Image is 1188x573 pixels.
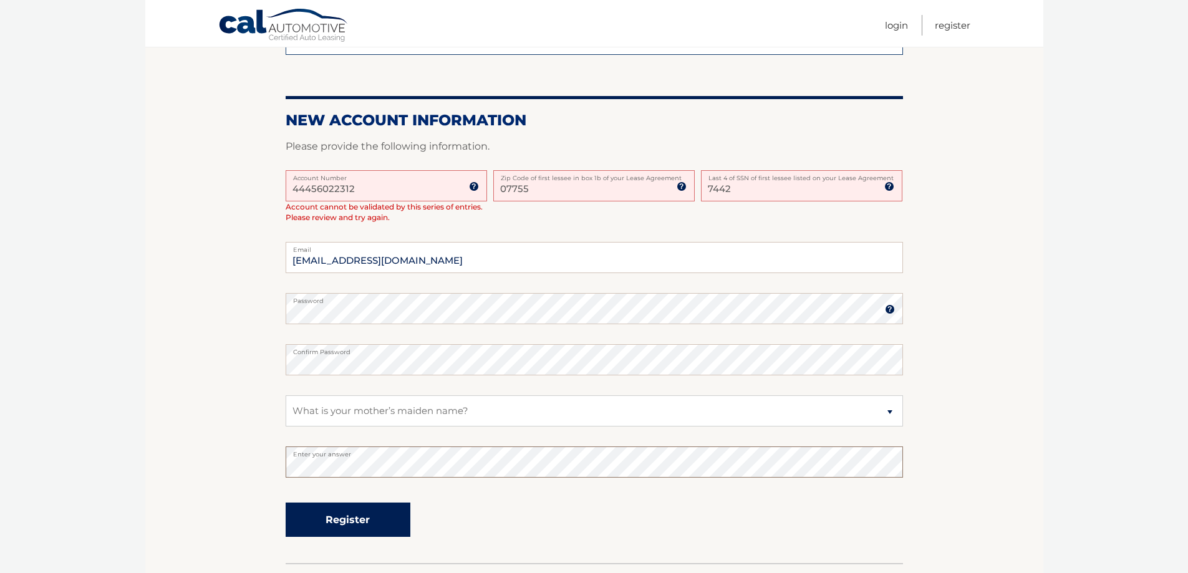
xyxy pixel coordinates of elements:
[701,170,902,180] label: Last 4 of SSN of first lessee listed on your Lease Agreement
[218,8,349,44] a: Cal Automotive
[286,242,903,273] input: Email
[493,170,695,201] input: Zip Code
[286,202,483,222] span: Account cannot be validated by this series of entries. Please review and try again.
[286,446,903,456] label: Enter your answer
[469,181,479,191] img: tooltip.svg
[677,181,687,191] img: tooltip.svg
[286,170,487,201] input: Account Number
[885,15,908,36] a: Login
[286,503,410,537] button: Register
[286,138,903,155] p: Please provide the following information.
[286,293,903,303] label: Password
[286,242,903,252] label: Email
[493,170,695,180] label: Zip Code of first lessee in box 1b of your Lease Agreement
[935,15,970,36] a: Register
[884,181,894,191] img: tooltip.svg
[885,304,895,314] img: tooltip.svg
[701,170,902,201] input: SSN or EIN (last 4 digits only)
[286,344,903,354] label: Confirm Password
[286,111,903,130] h2: New Account Information
[286,170,487,180] label: Account Number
